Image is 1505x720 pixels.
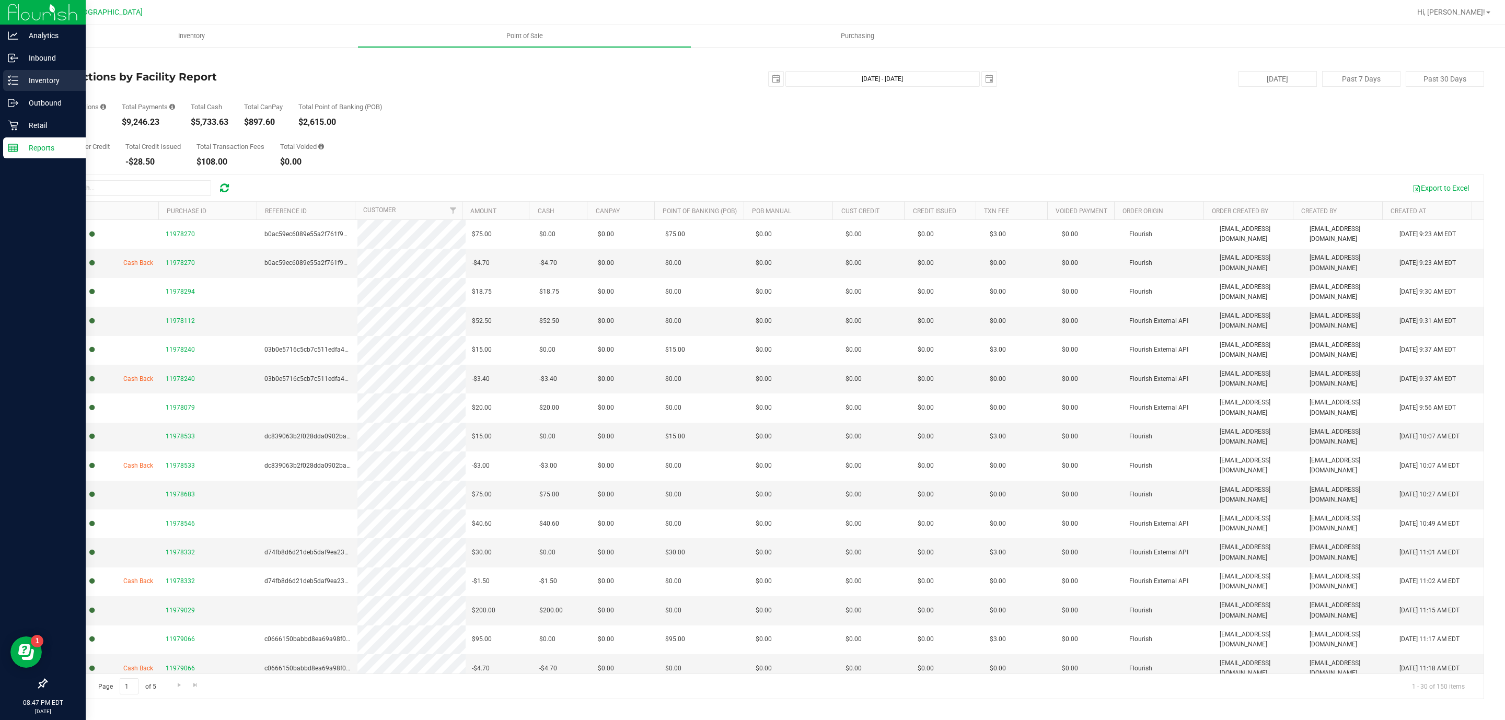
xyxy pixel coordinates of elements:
[166,549,195,556] span: 11978332
[1129,490,1152,500] span: Flourish
[990,345,1006,355] span: $3.00
[1062,345,1078,355] span: $0.00
[1399,345,1456,355] span: [DATE] 9:37 AM EDT
[846,548,862,558] span: $0.00
[756,316,772,326] span: $0.00
[265,207,307,215] a: Reference ID
[990,634,1006,644] span: $3.00
[665,229,685,239] span: $75.00
[25,25,358,47] a: Inventory
[166,607,195,614] span: 11979029
[665,461,681,471] span: $0.00
[358,25,691,47] a: Point of Sale
[280,158,324,166] div: $0.00
[1129,316,1188,326] span: Flourish External API
[1310,224,1387,244] span: [EMAIL_ADDRESS][DOMAIN_NAME]
[1062,374,1078,384] span: $0.00
[918,345,934,355] span: $0.00
[665,432,685,442] span: $15.00
[166,665,195,672] span: 11979066
[125,143,181,150] div: Total Credit Issued
[1310,282,1387,302] span: [EMAIL_ADDRESS][DOMAIN_NAME]
[665,576,681,586] span: $0.00
[539,258,557,268] span: -$4.70
[918,490,934,500] span: $0.00
[598,664,614,673] span: $0.00
[539,287,559,297] span: $18.75
[691,25,1024,47] a: Purchasing
[846,576,862,586] span: $0.00
[598,548,614,558] span: $0.00
[1220,369,1297,389] span: [EMAIL_ADDRESS][DOMAIN_NAME]
[665,519,681,529] span: $0.00
[125,158,181,166] div: -$28.50
[1129,461,1152,471] span: Flourish
[846,374,862,384] span: $0.00
[1310,514,1387,533] span: [EMAIL_ADDRESS][DOMAIN_NAME]
[100,103,106,110] i: Count of all successful payment transactions, possibly including voids, refunds, and cash-back fr...
[123,461,153,471] span: Cash Back
[846,461,862,471] span: $0.00
[538,207,554,215] a: Cash
[1310,369,1387,389] span: [EMAIL_ADDRESS][DOMAIN_NAME]
[1056,207,1107,215] a: Voided Payment
[539,634,555,644] span: $0.00
[665,403,681,413] span: $0.00
[756,576,772,586] span: $0.00
[1399,258,1456,268] span: [DATE] 9:23 AM EDT
[990,548,1006,558] span: $3.00
[472,316,492,326] span: $52.50
[539,548,555,558] span: $0.00
[1399,519,1460,529] span: [DATE] 10:49 AM EDT
[171,678,187,692] a: Go to the next page
[472,634,492,644] span: $95.00
[982,72,997,86] span: select
[1129,229,1152,239] span: Flourish
[472,576,490,586] span: -$1.50
[166,462,195,469] span: 11978533
[1238,71,1317,87] button: [DATE]
[71,8,143,17] span: [GEOGRAPHIC_DATA]
[18,142,81,154] p: Reports
[913,207,956,215] a: Credit Issued
[1399,606,1460,616] span: [DATE] 11:15 AM EDT
[166,230,195,238] span: 11978270
[1220,282,1297,302] span: [EMAIL_ADDRESS][DOMAIN_NAME]
[539,229,555,239] span: $0.00
[1062,229,1078,239] span: $0.00
[990,403,1006,413] span: $0.00
[846,316,862,326] span: $0.00
[298,103,383,110] div: Total Point of Banking (POB)
[1399,374,1456,384] span: [DATE] 9:37 AM EDT
[665,548,685,558] span: $30.00
[1310,630,1387,649] span: [EMAIL_ADDRESS][DOMAIN_NAME]
[598,287,614,297] span: $0.00
[769,72,783,86] span: select
[164,31,219,41] span: Inventory
[8,30,18,41] inline-svg: Analytics
[665,287,681,297] span: $0.00
[598,576,614,586] span: $0.00
[984,207,1009,215] a: Txn Fee
[539,576,557,586] span: -$1.50
[539,316,559,326] span: $52.50
[54,180,211,196] input: Search...
[539,403,559,413] span: $20.00
[1062,576,1078,586] span: $0.00
[598,345,614,355] span: $0.00
[472,345,492,355] span: $15.00
[990,432,1006,442] span: $3.00
[918,519,934,529] span: $0.00
[244,118,283,126] div: $897.60
[492,31,557,41] span: Point of Sale
[8,75,18,86] inline-svg: Inventory
[665,490,681,500] span: $0.00
[472,606,495,616] span: $200.00
[539,519,559,529] span: $40.60
[841,207,879,215] a: Cust Credit
[990,576,1006,586] span: $0.00
[1212,207,1268,215] a: Order Created By
[846,490,862,500] span: $0.00
[918,287,934,297] span: $0.00
[756,519,772,529] span: $0.00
